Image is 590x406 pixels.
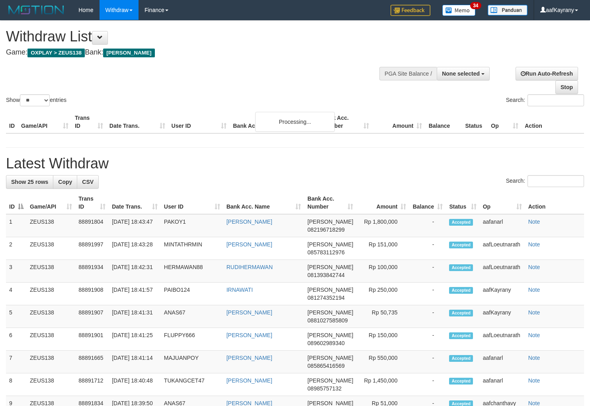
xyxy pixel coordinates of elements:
th: Bank Acc. Number [319,111,372,133]
a: Note [528,332,540,338]
img: MOTION_logo.png [6,4,66,16]
div: Processing... [255,112,335,132]
th: Balance [425,111,462,133]
span: Accepted [449,219,473,226]
img: Button%20Memo.svg [442,5,476,16]
td: Rp 150,000 [356,328,409,351]
td: ZEUS138 [27,351,75,373]
th: User ID [168,111,230,133]
span: Accepted [449,378,473,385]
th: Game/API: activate to sort column ascending [27,191,75,214]
td: - [409,237,446,260]
td: MINTATHRMIN [161,237,223,260]
span: [PERSON_NAME] [307,377,353,384]
span: [PERSON_NAME] [307,219,353,225]
img: Feedback.jpg [391,5,430,16]
td: 88891804 [75,214,109,237]
td: [DATE] 18:41:14 [109,351,161,373]
td: MAJUANPOY [161,351,223,373]
td: aafanarl [480,351,525,373]
a: Note [528,287,540,293]
span: Accepted [449,264,473,271]
td: ZEUS138 [27,305,75,328]
a: Note [528,264,540,270]
th: Bank Acc. Name: activate to sort column ascending [223,191,305,214]
th: Game/API [18,111,72,133]
label: Show entries [6,94,66,106]
td: Rp 250,000 [356,283,409,305]
td: aafanarl [480,373,525,396]
span: CSV [82,179,94,185]
span: [PERSON_NAME] [307,332,353,338]
a: [PERSON_NAME] [227,241,272,248]
a: CSV [77,175,99,189]
th: ID: activate to sort column descending [6,191,27,214]
td: Rp 151,000 [356,237,409,260]
span: Copy 08985757132 to clipboard [307,385,342,392]
th: ID [6,111,18,133]
span: Accepted [449,287,473,294]
td: [DATE] 18:42:31 [109,260,161,283]
span: Copy 085783112976 to clipboard [307,249,344,256]
a: [PERSON_NAME] [227,309,272,316]
a: Run Auto-Refresh [516,67,578,80]
th: Bank Acc. Number: activate to sort column ascending [304,191,356,214]
span: Copy 085865416569 to clipboard [307,363,344,369]
th: Date Trans. [106,111,168,133]
td: 88891712 [75,373,109,396]
span: [PERSON_NAME] [307,241,353,248]
input: Search: [527,94,584,106]
div: PGA Site Balance / [379,67,437,80]
th: User ID: activate to sort column ascending [161,191,223,214]
td: ZEUS138 [27,328,75,351]
td: 3 [6,260,27,283]
a: Note [528,219,540,225]
td: 6 [6,328,27,351]
a: Show 25 rows [6,175,53,189]
td: aafKayrany [480,305,525,328]
span: Accepted [449,332,473,339]
td: Rp 100,000 [356,260,409,283]
td: 4 [6,283,27,305]
td: aafLoeutnarath [480,237,525,260]
td: 88891997 [75,237,109,260]
td: - [409,328,446,351]
th: Amount: activate to sort column ascending [356,191,409,214]
a: Copy [53,175,77,189]
th: Amount [372,111,426,133]
span: Show 25 rows [11,179,48,185]
td: 5 [6,305,27,328]
h1: Latest Withdraw [6,156,584,172]
td: ZEUS138 [27,237,75,260]
td: - [409,351,446,373]
a: RUDIHERMAWAN [227,264,273,270]
label: Search: [506,175,584,187]
a: [PERSON_NAME] [227,332,272,338]
button: None selected [437,67,490,80]
td: aafanarl [480,214,525,237]
span: Accepted [449,310,473,316]
a: [PERSON_NAME] [227,355,272,361]
td: - [409,305,446,328]
td: [DATE] 18:43:28 [109,237,161,260]
td: Rp 550,000 [356,351,409,373]
span: Copy [58,179,72,185]
td: 8 [6,373,27,396]
th: Bank Acc. Name [230,111,318,133]
td: ZEUS138 [27,373,75,396]
td: FLUPPY666 [161,328,223,351]
th: Action [525,191,584,214]
th: Trans ID: activate to sort column ascending [75,191,109,214]
td: Rp 1,800,000 [356,214,409,237]
span: Copy 082196718299 to clipboard [307,226,344,233]
td: 88891901 [75,328,109,351]
span: [PERSON_NAME] [307,355,353,361]
th: Op: activate to sort column ascending [480,191,525,214]
a: Note [528,377,540,384]
th: Balance: activate to sort column ascending [409,191,446,214]
th: Trans ID [72,111,106,133]
span: Copy 081274352194 to clipboard [307,295,344,301]
td: HERMAWAN88 [161,260,223,283]
td: 88891665 [75,351,109,373]
td: 7 [6,351,27,373]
